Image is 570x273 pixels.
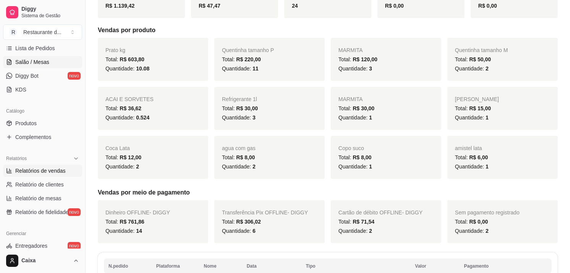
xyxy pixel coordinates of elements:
a: Produtos [3,117,82,129]
span: Coca Lata [105,145,130,151]
span: Total: [455,154,488,160]
span: 1 [486,114,489,121]
span: 2 [369,228,372,234]
span: Quantidade: [338,163,372,170]
span: 3 [369,65,372,72]
span: 2 [486,228,489,234]
span: 6 [253,228,256,234]
span: Quantidade: [105,114,149,121]
span: Quantidade: [455,65,489,72]
h5: Vendas por meio de pagamento [98,188,558,197]
span: Lista de Pedidos [15,44,55,52]
a: Diggy Botnovo [3,70,82,82]
span: Total: [338,56,377,62]
span: Diggy [21,6,79,13]
span: R$ 6,00 [469,154,488,160]
span: R$ 36,62 [120,105,141,111]
span: Total: [338,219,374,225]
div: Restaurante d ... [23,28,62,36]
span: Quantidade: [338,65,372,72]
span: 11 [253,65,259,72]
button: Select a team [3,25,82,40]
a: KDS [3,83,82,96]
span: Quantidade: [105,163,139,170]
strong: R$ 1.139,42 [105,3,134,9]
a: Entregadoresnovo [3,240,82,252]
strong: R$ 47,47 [199,3,220,9]
span: Total: [338,154,371,160]
span: R$ 12,00 [120,154,141,160]
span: Total: [105,56,144,62]
span: Quantidade: [222,228,256,234]
a: Relatório de clientes [3,178,82,191]
a: Relatório de fidelidadenovo [3,206,82,218]
span: R$ 603,80 [120,56,144,62]
span: ACAI E SORVETES [105,96,154,102]
span: Total: [105,105,141,111]
a: Lista de Pedidos [3,42,82,54]
span: R$ 306,02 [236,219,261,225]
span: 10.08 [136,65,149,72]
span: 3 [253,114,256,121]
span: 1 [369,163,372,170]
button: Caixa [3,252,82,270]
span: 2 [253,163,256,170]
span: R$ 761,86 [120,219,144,225]
span: R$ 71,54 [353,219,374,225]
span: Quantidade: [338,114,372,121]
strong: 24 [292,3,298,9]
span: R$ 120,00 [353,56,377,62]
span: Total: [222,105,258,111]
span: R [10,28,17,36]
span: MARMITA [338,96,363,102]
span: Diggy Bot [15,72,39,80]
span: Relatórios [6,155,27,162]
span: 2 [486,65,489,72]
a: DiggySistema de Gestão [3,3,82,21]
span: Quantidade: [105,65,149,72]
span: Relatório de mesas [15,195,62,202]
span: Quantidade: [105,228,142,234]
span: Sistema de Gestão [21,13,79,19]
span: Quantidade: [222,114,256,121]
span: Transferência Pix OFFLINE - DIGGY [222,209,308,216]
div: Gerenciar [3,227,82,240]
span: Relatório de fidelidade [15,208,68,216]
div: Catálogo [3,105,82,117]
a: Complementos [3,131,82,143]
span: Cartão de débito OFFLINE - DIGGY [338,209,423,216]
span: Total: [455,219,488,225]
span: Prato kg [105,47,125,53]
span: 14 [136,228,142,234]
span: Dinheiro OFFLINE - DIGGY [105,209,170,216]
span: R$ 30,00 [353,105,374,111]
span: amistel lata [455,145,482,151]
span: 0.524 [136,114,149,121]
strong: R$ 0,00 [478,3,497,9]
span: Quantidade: [222,163,256,170]
span: R$ 50,00 [469,56,491,62]
span: R$ 220,00 [236,56,261,62]
span: Sem pagamento registrado [455,209,520,216]
span: Total: [222,56,261,62]
span: Quentinha tamanho P [222,47,274,53]
span: Total: [455,56,491,62]
span: KDS [15,86,26,93]
span: Total: [455,105,491,111]
span: Quantidade: [455,228,489,234]
span: 1 [369,114,372,121]
span: agua com gas [222,145,256,151]
span: Quantidade: [338,228,372,234]
h5: Vendas por produto [98,26,558,35]
span: Total: [222,154,255,160]
span: Relatório de clientes [15,181,64,188]
span: 1 [486,163,489,170]
span: Total: [105,219,144,225]
span: R$ 8,00 [236,154,255,160]
span: R$ 30,00 [236,105,258,111]
span: Total: [105,154,141,160]
span: Entregadores [15,242,47,250]
span: R$ 0,00 [469,219,488,225]
span: R$ 15,00 [469,105,491,111]
span: Quantidade: [455,163,489,170]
